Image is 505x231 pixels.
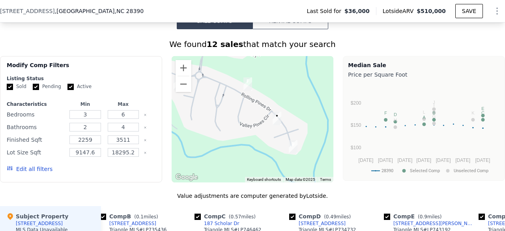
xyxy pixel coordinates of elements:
div: 187 Scholar Dr [204,220,239,227]
text: C [481,111,484,115]
span: ( miles) [226,214,259,220]
button: Clear [144,139,147,142]
span: $510,000 [417,8,446,14]
span: Last Sold for [307,7,344,15]
a: 187 Scholar Dr [195,220,239,227]
text: [DATE] [398,158,413,163]
img: Google [174,172,200,182]
div: Subject Property [6,212,68,220]
div: Comp D [289,212,354,220]
span: , [GEOGRAPHIC_DATA] [55,7,144,15]
text: G [432,114,436,119]
text: L [423,110,425,115]
button: Show Options [489,3,505,19]
text: [DATE] [475,158,490,163]
div: Characteristics [7,101,65,107]
text: Unselected Comp [454,168,488,173]
text: J [433,100,436,105]
a: [STREET_ADDRESS][PERSON_NAME] [384,220,475,227]
div: [STREET_ADDRESS] [299,220,346,227]
button: Clear [144,113,147,116]
span: 0.49 [326,214,337,220]
button: Zoom out [176,76,191,92]
div: [STREET_ADDRESS] [16,220,63,227]
div: Comp B [100,212,161,220]
button: Keyboard shortcuts [247,177,281,182]
button: Clear [144,126,147,129]
label: Pending [33,83,61,90]
text: I [434,103,435,108]
text: H [394,118,397,122]
a: [STREET_ADDRESS] [289,220,346,227]
div: Modify Comp Filters [7,61,155,75]
input: Active [67,84,74,90]
text: K [472,111,475,115]
input: Pending [33,84,39,90]
label: Active [67,83,92,90]
text: [DATE] [359,158,374,163]
text: Selected Comp [410,168,440,173]
div: 275 Rolling Pines Dr [240,74,255,94]
text: F [385,111,387,115]
text: $150 [351,122,361,128]
div: Comp C [195,212,259,220]
div: Median Sale [348,61,500,69]
span: , NC 28390 [114,8,144,14]
div: Bathrooms [7,122,65,133]
a: Open this area in Google Maps (opens a new window) [174,172,200,182]
div: 510 Rolling Pines Dr [286,137,301,157]
text: E [482,106,484,111]
text: B [433,111,436,115]
div: Max [106,101,140,107]
div: 414 Rolling Pines Dr [269,109,284,128]
button: Zoom in [176,60,191,76]
text: [DATE] [417,158,432,163]
div: Min [68,101,103,107]
div: [STREET_ADDRESS] [109,220,156,227]
span: Map data ©2025 [286,177,315,182]
text: D [394,112,397,117]
div: Bedrooms [7,109,65,120]
text: $100 [351,145,361,150]
span: 0.9 [420,214,427,220]
label: Sold [7,83,26,90]
button: Edit all filters [7,165,52,173]
a: [STREET_ADDRESS] [100,220,156,227]
span: 0.57 [230,214,241,220]
button: Clear [144,151,147,154]
span: ( miles) [415,214,445,220]
span: Lotside ARV [383,7,417,15]
div: [STREET_ADDRESS][PERSON_NAME] [393,220,475,227]
div: Listing Status [7,75,155,82]
span: 0.1 [136,214,144,220]
input: Sold [7,84,13,90]
text: [DATE] [378,158,393,163]
div: Price per Square Foot [348,69,500,80]
text: [DATE] [436,158,451,163]
div: Lot Size Sqft [7,147,65,158]
div: Finished Sqft [7,134,65,145]
span: ( miles) [321,214,354,220]
a: Terms (opens in new tab) [320,177,331,182]
strong: 12 sales [207,39,243,49]
button: SAVE [455,4,483,18]
text: [DATE] [456,158,471,163]
text: $200 [351,100,361,106]
span: ( miles) [131,214,161,220]
div: Comp E [384,212,445,220]
text: A [423,115,426,120]
text: 28390 [382,168,393,173]
svg: A chart. [348,80,498,179]
span: $36,000 [344,7,370,15]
